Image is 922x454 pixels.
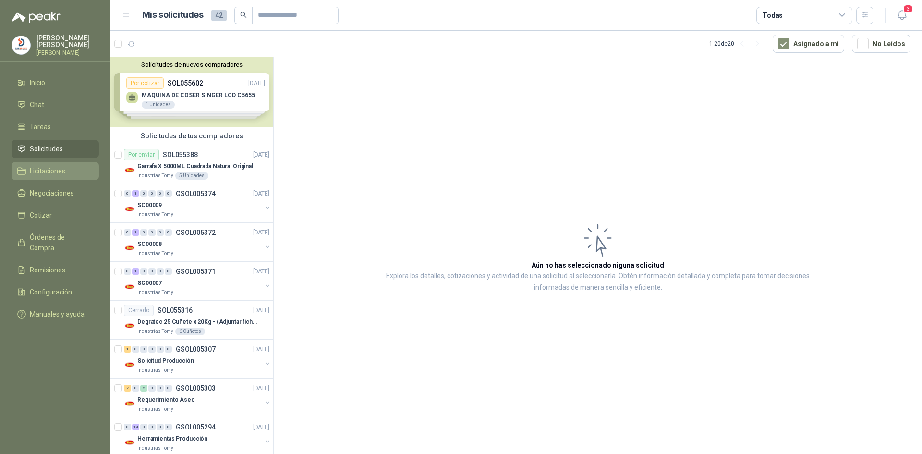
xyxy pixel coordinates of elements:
p: [DATE] [253,189,269,198]
span: Órdenes de Compra [30,232,90,253]
a: Cotizar [12,206,99,224]
span: Solicitudes [30,144,63,154]
p: GSOL005294 [176,424,216,430]
p: [DATE] [253,228,269,237]
div: 1 [132,268,139,275]
span: Inicio [30,77,45,88]
div: 0 [140,424,147,430]
span: Configuración [30,287,72,297]
h3: Aún no has seleccionado niguna solicitud [532,260,664,270]
div: 0 [140,229,147,236]
p: [DATE] [253,423,269,432]
a: 0 1 0 0 0 0 GSOL005372[DATE] Company LogoSC00008Industrias Tomy [124,227,271,258]
div: Solicitudes de tus compradores [110,127,273,145]
p: [PERSON_NAME] [36,50,99,56]
p: Industrias Tomy [137,211,173,219]
div: 0 [148,190,156,197]
p: SC00009 [137,201,162,210]
a: Solicitudes [12,140,99,158]
button: 3 [893,7,910,24]
div: 0 [157,424,164,430]
a: Órdenes de Compra [12,228,99,257]
a: Tareas [12,118,99,136]
div: Solicitudes de nuevos compradoresPor cotizarSOL055602[DATE] MAQUINA DE COSER SINGER LCD C56551 Un... [110,57,273,127]
img: Company Logo [124,398,135,409]
p: [DATE] [253,306,269,315]
a: 2 0 2 0 0 0 GSOL005303[DATE] Company LogoRequerimiento AseoIndustrias Tomy [124,382,271,413]
div: 2 [140,385,147,392]
div: 1 - 20 de 20 [709,36,765,51]
div: 0 [148,385,156,392]
div: 0 [165,190,172,197]
div: 0 [124,190,131,197]
a: Inicio [12,74,99,92]
div: 0 [165,385,172,392]
div: 0 [157,229,164,236]
div: 1 [132,190,139,197]
div: Cerrado [124,305,154,316]
p: Explora los detalles, cotizaciones y actividad de una solicitud al seleccionarla. Obtén informaci... [370,270,826,294]
p: Industrias Tomy [137,328,173,335]
div: 0 [165,346,172,353]
p: [DATE] [253,345,269,354]
a: CerradoSOL055316[DATE] Company LogoDegratec 25 Cuñete x 20Kg - (Adjuntar ficha técnica)Industrias... [110,301,273,340]
span: Negociaciones [30,188,74,198]
span: Remisiones [30,265,65,275]
a: 0 14 0 0 0 0 GSOL005294[DATE] Company LogoHerramientas ProducciónIndustrias Tomy [124,421,271,452]
p: Industrias Tomy [137,405,173,413]
div: 0 [165,229,172,236]
div: 1 [132,229,139,236]
span: Cotizar [30,210,52,221]
p: GSOL005303 [176,385,216,392]
span: 42 [211,10,227,21]
p: GSOL005371 [176,268,216,275]
p: Industrias Tomy [137,367,173,374]
p: Industrias Tomy [137,250,173,258]
div: 6 Cuñetes [175,328,205,335]
div: 0 [124,424,131,430]
p: Herramientas Producción [137,434,207,443]
p: GSOL005372 [176,229,216,236]
a: 0 1 0 0 0 0 GSOL005371[DATE] Company LogoSC00007Industrias Tomy [124,266,271,296]
div: 0 [124,268,131,275]
span: 3 [903,4,913,13]
div: 1 [124,346,131,353]
p: SC00008 [137,240,162,249]
div: Todas [763,10,783,21]
div: 0 [124,229,131,236]
a: Configuración [12,283,99,301]
button: Asignado a mi [773,35,844,53]
div: 0 [165,424,172,430]
p: SOL055316 [158,307,193,314]
p: [DATE] [253,150,269,160]
div: 14 [132,424,139,430]
a: Licitaciones [12,162,99,180]
p: [DATE] [253,267,269,276]
div: 0 [157,346,164,353]
p: [DATE] [253,384,269,393]
div: 5 Unidades [175,172,208,180]
div: 0 [148,229,156,236]
p: Requerimiento Aseo [137,395,195,405]
a: Negociaciones [12,184,99,202]
p: GSOL005307 [176,346,216,353]
img: Company Logo [124,437,135,448]
a: Chat [12,96,99,114]
p: Solicitud Producción [137,356,194,366]
div: 0 [140,190,147,197]
div: 0 [132,346,139,353]
div: 0 [140,268,147,275]
div: Por enviar [124,149,159,160]
p: Industrias Tomy [137,289,173,296]
a: Manuales y ayuda [12,305,99,323]
h1: Mis solicitudes [142,8,204,22]
p: Industrias Tomy [137,444,173,452]
div: 0 [148,424,156,430]
a: 1 0 0 0 0 0 GSOL005307[DATE] Company LogoSolicitud ProducciónIndustrias Tomy [124,344,271,374]
img: Company Logo [124,203,135,215]
button: No Leídos [852,35,910,53]
span: Tareas [30,122,51,132]
div: 0 [165,268,172,275]
div: 0 [157,268,164,275]
div: 0 [157,385,164,392]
